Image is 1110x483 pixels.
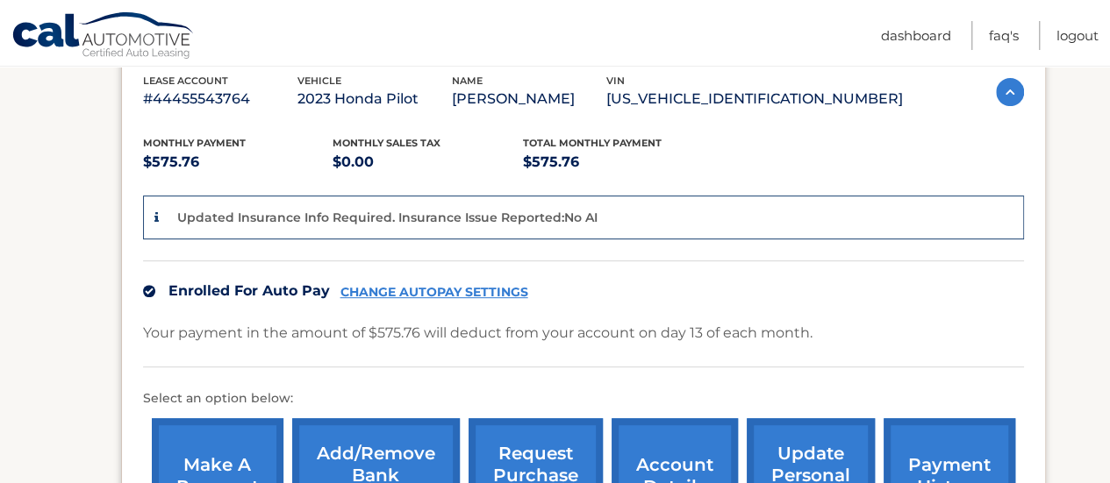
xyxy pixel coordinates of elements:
[297,75,341,87] span: vehicle
[452,75,483,87] span: name
[523,150,713,174] p: $575.76
[143,150,333,174] p: $575.76
[143,87,297,111] p: #44455543764
[523,137,662,149] span: Total Monthly Payment
[11,11,196,62] a: Cal Automotive
[333,150,523,174] p: $0.00
[143,285,155,297] img: check.svg
[606,87,903,111] p: [US_VEHICLE_IDENTIFICATION_NUMBER]
[333,137,440,149] span: Monthly sales Tax
[340,285,528,300] a: CHANGE AUTOPAY SETTINGS
[989,21,1019,50] a: FAQ's
[881,21,951,50] a: Dashboard
[143,321,813,345] p: Your payment in the amount of $575.76 will deduct from your account on day 13 of each month.
[168,282,330,299] span: Enrolled For Auto Pay
[177,210,598,225] p: Updated Insurance Info Required. Insurance Issue Reported:No AI
[297,87,452,111] p: 2023 Honda Pilot
[143,75,228,87] span: lease account
[452,87,606,111] p: [PERSON_NAME]
[1056,21,1099,50] a: Logout
[606,75,625,87] span: vin
[996,78,1024,106] img: accordion-active.svg
[143,137,246,149] span: Monthly Payment
[143,388,1024,409] p: Select an option below:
